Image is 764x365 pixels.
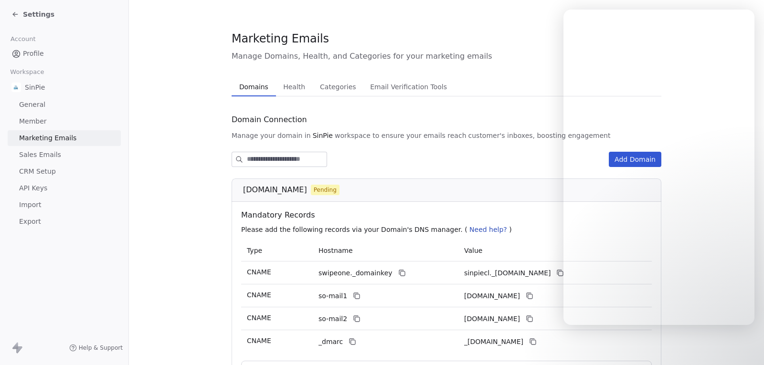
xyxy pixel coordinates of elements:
span: Pending [314,186,337,194]
p: Please add the following records via your Domain's DNS manager. ( ) [241,225,656,234]
span: Value [464,247,482,254]
span: sinpiecl2.swipeone.email [464,314,520,324]
span: Import [19,200,41,210]
a: Export [8,214,121,229]
span: customer's inboxes, boosting engagement [468,131,611,140]
span: _dmarc.swipeone.email [464,337,523,347]
a: Settings [11,10,54,19]
iframe: Intercom live chat [563,10,754,325]
span: [DOMAIN_NAME] [243,184,307,196]
span: so-mail2 [318,314,347,324]
span: Settings [23,10,54,19]
span: sinpiecl1.swipeone.email [464,291,520,301]
span: Workspace [6,65,48,79]
span: SinPie [313,131,333,140]
span: SinPie [25,83,45,92]
a: Member [8,114,121,129]
span: Health [279,80,309,94]
span: workspace to ensure your emails reach [335,131,467,140]
span: CNAME [247,291,271,299]
span: _dmarc [318,337,343,347]
span: Sales Emails [19,150,61,160]
span: CNAME [247,337,271,344]
span: Profile [23,49,44,59]
span: Manage Domains, Health, and Categories for your marketing emails [232,51,661,62]
span: Hostname [318,247,353,254]
span: CNAME [247,314,271,322]
span: Export [19,217,41,227]
img: Logo%20SinPie.jpg [11,83,21,92]
a: Import [8,197,121,213]
span: Email Verification Tools [366,80,451,94]
a: Profile [8,46,121,62]
span: CRM Setup [19,167,56,177]
a: Help & Support [69,344,123,352]
iframe: Intercom live chat [732,333,754,355]
p: Type [247,246,307,256]
span: API Keys [19,183,47,193]
a: Marketing Emails [8,130,121,146]
span: swipeone._domainkey [318,268,393,278]
a: General [8,97,121,113]
span: Categories [316,80,360,94]
span: sinpiecl._domainkey.swipeone.email [464,268,551,278]
span: Domains [235,80,272,94]
span: Account [6,32,40,46]
span: Mandatory Records [241,209,656,221]
span: so-mail1 [318,291,347,301]
span: Need help? [469,226,507,233]
a: API Keys [8,180,121,196]
a: CRM Setup [8,164,121,179]
span: Marketing Emails [232,31,329,46]
span: Member [19,116,47,126]
span: Domain Connection [232,114,307,125]
span: Marketing Emails [19,133,76,143]
span: General [19,100,45,110]
span: CNAME [247,268,271,276]
a: Sales Emails [8,147,121,163]
span: Manage your domain in [232,131,311,140]
span: Help & Support [79,344,123,352]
